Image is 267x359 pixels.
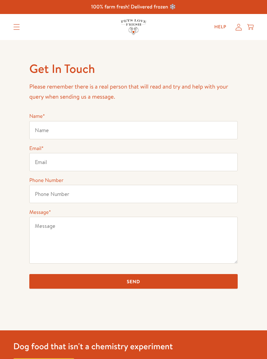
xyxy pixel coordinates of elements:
[29,177,63,184] label: Phone Number
[8,19,25,35] summary: Translation missing: en.sections.header.menu
[209,21,232,34] a: Help
[121,19,146,35] img: Pets Love Fresh
[29,153,238,171] input: Email
[29,113,45,120] label: Name
[29,121,238,139] input: Name
[29,145,44,152] label: Email
[234,328,260,352] iframe: Gorgias live chat messenger
[29,274,238,289] input: Send
[29,209,51,216] label: Message
[13,341,173,352] h3: Dog food that isn't a chemistry experiment
[29,82,228,101] span: Please remember there is a real person that will read and try and help with your query when sendi...
[29,61,238,76] h1: Get In Touch
[29,185,238,203] input: Phone Number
